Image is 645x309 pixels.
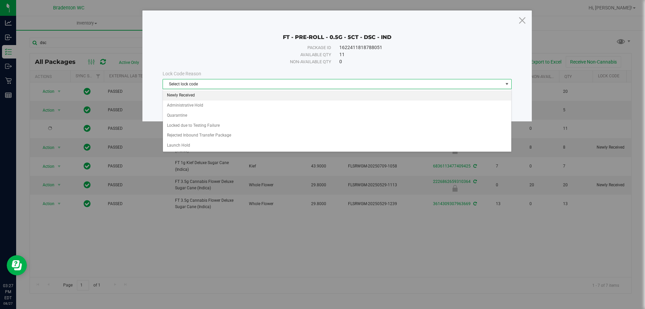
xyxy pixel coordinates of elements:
[7,255,27,275] iframe: Resource center
[178,51,331,58] div: Available qty
[163,141,511,151] li: Launch Hold
[339,58,497,65] div: 0
[163,71,201,76] span: Lock Code Reason
[163,111,511,121] li: Quarantine
[178,59,331,65] div: Non-available qty
[163,130,511,141] li: Rejected Inbound Transfer Package
[339,44,497,51] div: 1622411818788051
[339,51,497,58] div: 11
[163,121,511,131] li: Locked due to Testing Failure
[163,24,512,41] div: FT - PRE-ROLL - 0.5G - 5CT - DSC - IND
[163,90,511,101] li: Newly Received
[503,79,511,89] span: select
[163,101,511,111] li: Administrative Hold
[163,79,503,89] span: Select lock code
[178,44,331,51] div: Package ID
